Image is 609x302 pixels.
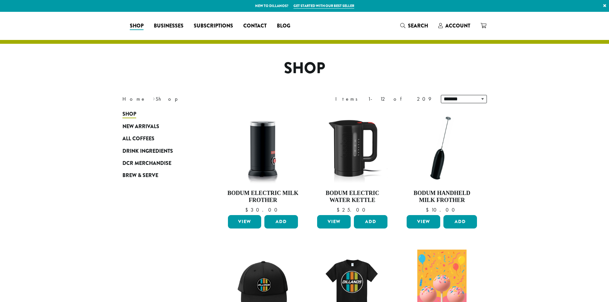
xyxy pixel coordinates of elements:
[337,206,342,213] span: $
[337,206,368,213] bdi: 25.00
[226,111,300,185] img: DP3954.01-002.png
[122,95,295,103] nav: Breadcrumb
[407,215,440,228] a: View
[354,215,387,228] button: Add
[335,95,431,103] div: Items 1-12 of 209
[405,111,479,185] img: DP3927.01-002.png
[118,59,492,78] h1: Shop
[243,22,267,30] span: Contact
[122,96,146,102] a: Home
[226,190,300,204] h4: Bodum Electric Milk Frother
[154,22,183,30] span: Businesses
[125,21,149,31] a: Shop
[122,172,158,180] span: Brew & Serve
[122,157,199,169] a: DCR Merchandise
[408,22,428,29] span: Search
[122,110,136,118] span: Shop
[264,215,298,228] button: Add
[245,206,280,213] bdi: 30.00
[122,120,199,133] a: New Arrivals
[277,22,290,30] span: Blog
[194,22,233,30] span: Subscriptions
[226,111,300,213] a: Bodum Electric Milk Frother $30.00
[122,123,159,131] span: New Arrivals
[122,147,173,155] span: Drink Ingredients
[245,206,251,213] span: $
[130,22,144,30] span: Shop
[122,169,199,182] a: Brew & Serve
[316,111,389,185] img: DP3955.01.png
[443,215,477,228] button: Add
[426,206,431,213] span: $
[317,215,351,228] a: View
[153,93,155,103] span: ›
[122,145,199,157] a: Drink Ingredients
[445,22,470,29] span: Account
[122,133,199,145] a: All Coffees
[122,135,154,143] span: All Coffees
[316,111,389,213] a: Bodum Electric Water Kettle $25.00
[395,20,433,31] a: Search
[293,3,354,9] a: Get started with our best seller
[316,190,389,204] h4: Bodum Electric Water Kettle
[405,190,479,204] h4: Bodum Handheld Milk Frother
[405,111,479,213] a: Bodum Handheld Milk Frother $10.00
[228,215,262,228] a: View
[122,108,199,120] a: Shop
[122,159,171,167] span: DCR Merchandise
[426,206,458,213] bdi: 10.00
